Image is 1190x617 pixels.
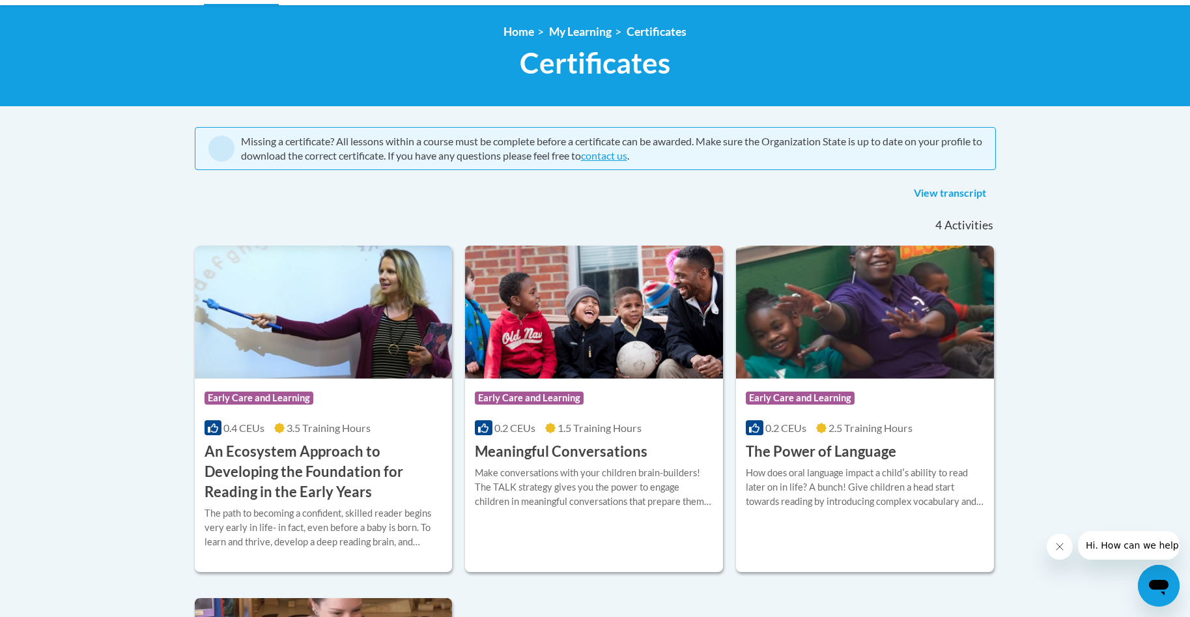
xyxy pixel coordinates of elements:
[241,134,982,163] div: Missing a certificate? All lessons within a course must be complete before a certificate can be a...
[8,9,106,20] span: Hi. How can we help?
[195,246,453,379] img: Course Logo
[1047,534,1073,560] iframe: Close message
[581,149,627,162] a: contact us
[1078,531,1180,560] iframe: Message from company
[465,246,723,379] img: Course Logo
[205,442,443,502] h3: An Ecosystem Approach to Developing the Foundation for Reading in the Early Years
[223,422,264,434] span: 0.4 CEUs
[736,246,994,572] a: Course LogoEarly Care and Learning0.2 CEUs2.5 Training Hours The Power of LanguageHow does oral l...
[475,466,713,509] div: Make conversations with your children brain-builders! The TALK strategy gives you the power to en...
[205,392,313,405] span: Early Care and Learning
[520,46,670,80] span: Certificates
[475,442,647,462] h3: Meaningful Conversations
[829,422,913,434] span: 2.5 Training Hours
[935,218,942,233] span: 4
[494,422,535,434] span: 0.2 CEUs
[503,25,534,38] a: Home
[944,218,993,233] span: Activities
[746,466,984,509] div: How does oral language impact a childʹs ability to read later on in life? A bunch! Give children ...
[549,25,612,38] a: My Learning
[465,246,723,572] a: Course LogoEarly Care and Learning0.2 CEUs1.5 Training Hours Meaningful ConversationsMake convers...
[627,25,687,38] a: Certificates
[765,422,806,434] span: 0.2 CEUs
[746,442,896,462] h3: The Power of Language
[736,246,994,379] img: Course Logo
[904,183,996,204] a: View transcript
[475,392,584,405] span: Early Care and Learning
[746,392,855,405] span: Early Care and Learning
[558,422,642,434] span: 1.5 Training Hours
[287,422,371,434] span: 3.5 Training Hours
[1138,565,1180,607] iframe: Button to launch messaging window
[205,506,443,549] div: The path to becoming a confident, skilled reader begins very early in life- in fact, even before ...
[195,246,453,572] a: Course LogoEarly Care and Learning0.4 CEUs3.5 Training Hours An Ecosystem Approach to Developing ...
